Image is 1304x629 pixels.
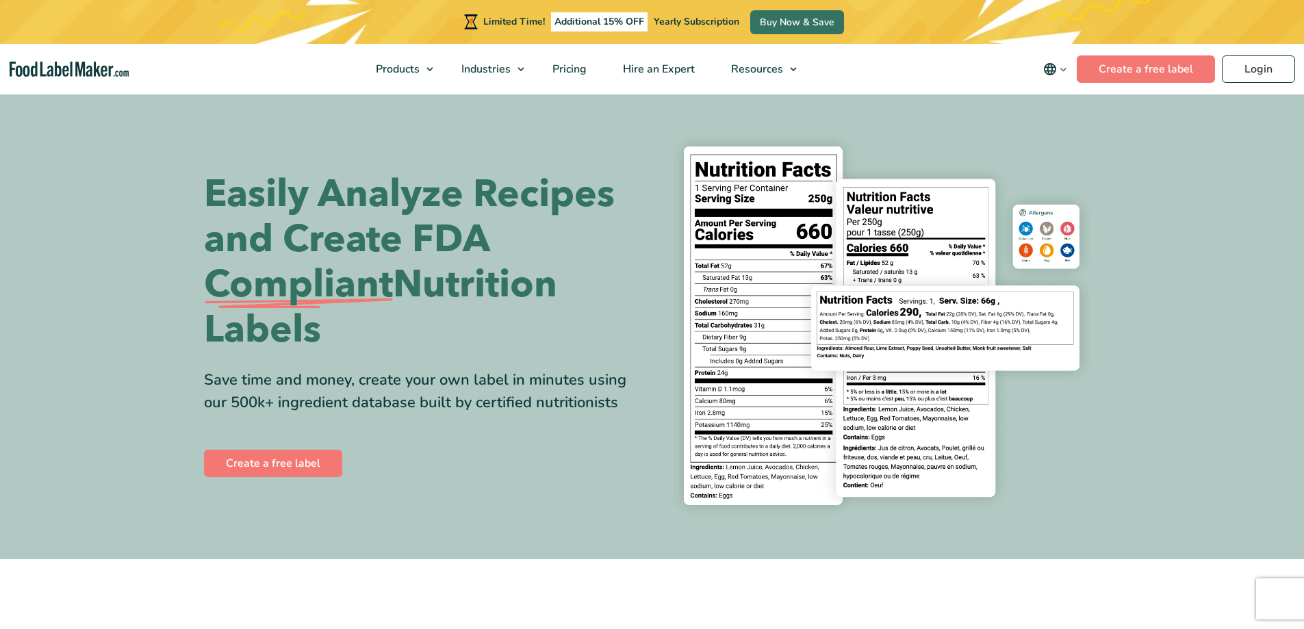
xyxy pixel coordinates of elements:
[204,262,393,307] span: Compliant
[204,369,642,414] div: Save time and money, create your own label in minutes using our 500k+ ingredient database built b...
[358,44,440,94] a: Products
[372,62,421,77] span: Products
[204,172,642,352] h1: Easily Analyze Recipes and Create FDA Nutrition Labels
[457,62,512,77] span: Industries
[1077,55,1215,83] a: Create a free label
[619,62,696,77] span: Hire an Expert
[727,62,784,77] span: Resources
[750,10,844,34] a: Buy Now & Save
[548,62,588,77] span: Pricing
[444,44,531,94] a: Industries
[605,44,710,94] a: Hire an Expert
[713,44,804,94] a: Resources
[204,450,342,477] a: Create a free label
[551,12,648,31] span: Additional 15% OFF
[1222,55,1295,83] a: Login
[483,15,545,28] span: Limited Time!
[535,44,602,94] a: Pricing
[654,15,739,28] span: Yearly Subscription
